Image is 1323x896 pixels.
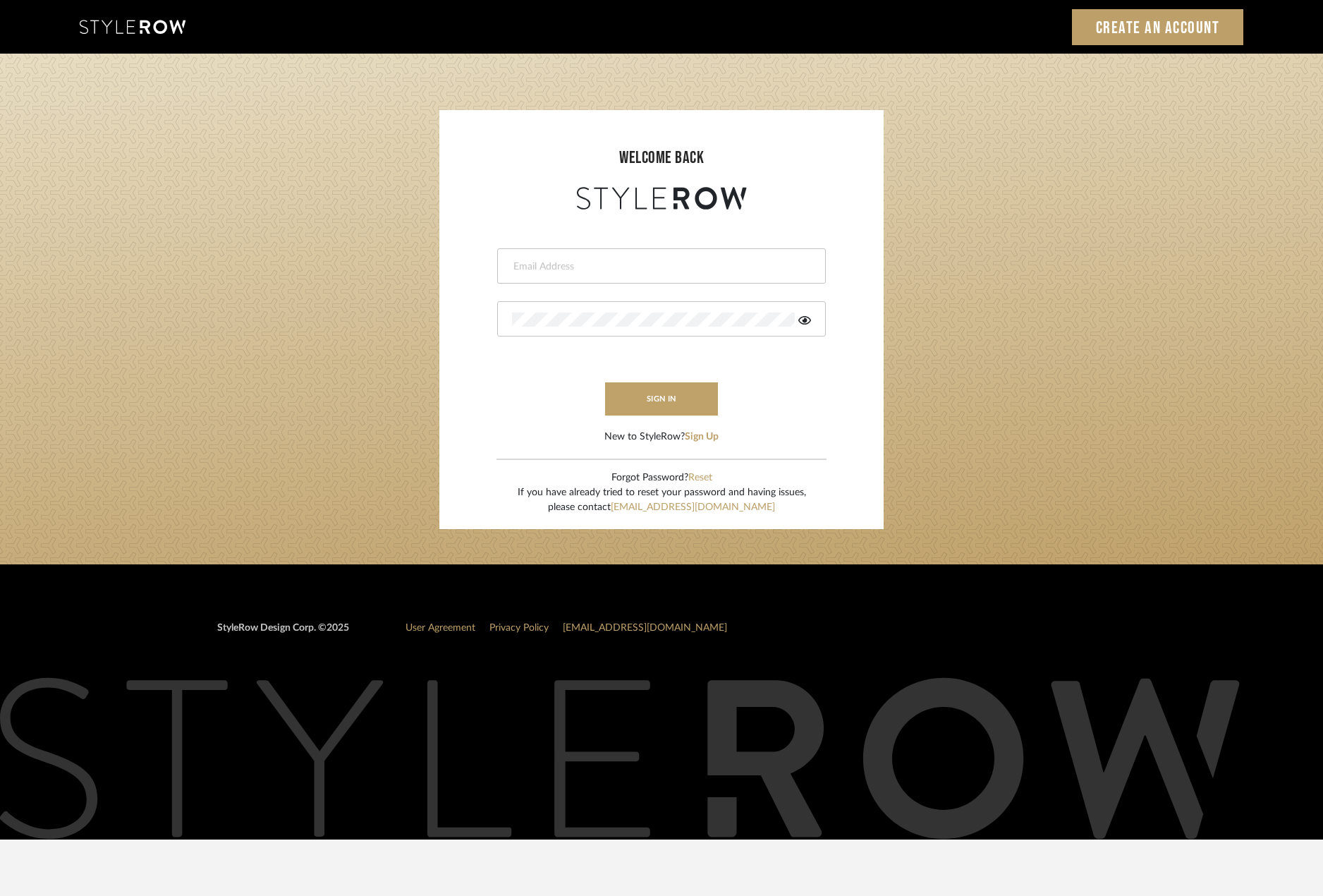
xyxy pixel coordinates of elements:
[604,430,719,444] div: New to StyleRow?
[489,623,549,633] a: Privacy Policy
[518,471,806,485] div: Forgot Password?
[217,621,349,647] div: StyleRow Design Corp. ©2025
[563,623,727,633] a: [EMAIL_ADDRESS][DOMAIN_NAME]
[1072,9,1244,45] a: Create an Account
[685,430,719,444] button: Sign Up
[611,502,775,512] a: [EMAIL_ADDRESS][DOMAIN_NAME]
[406,623,475,633] a: User Agreement
[518,485,806,515] div: If you have already tried to reset your password and having issues, please contact
[453,145,870,171] div: welcome back
[605,382,718,416] button: sign in
[688,471,712,485] button: Reset
[512,260,807,274] input: Email Address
